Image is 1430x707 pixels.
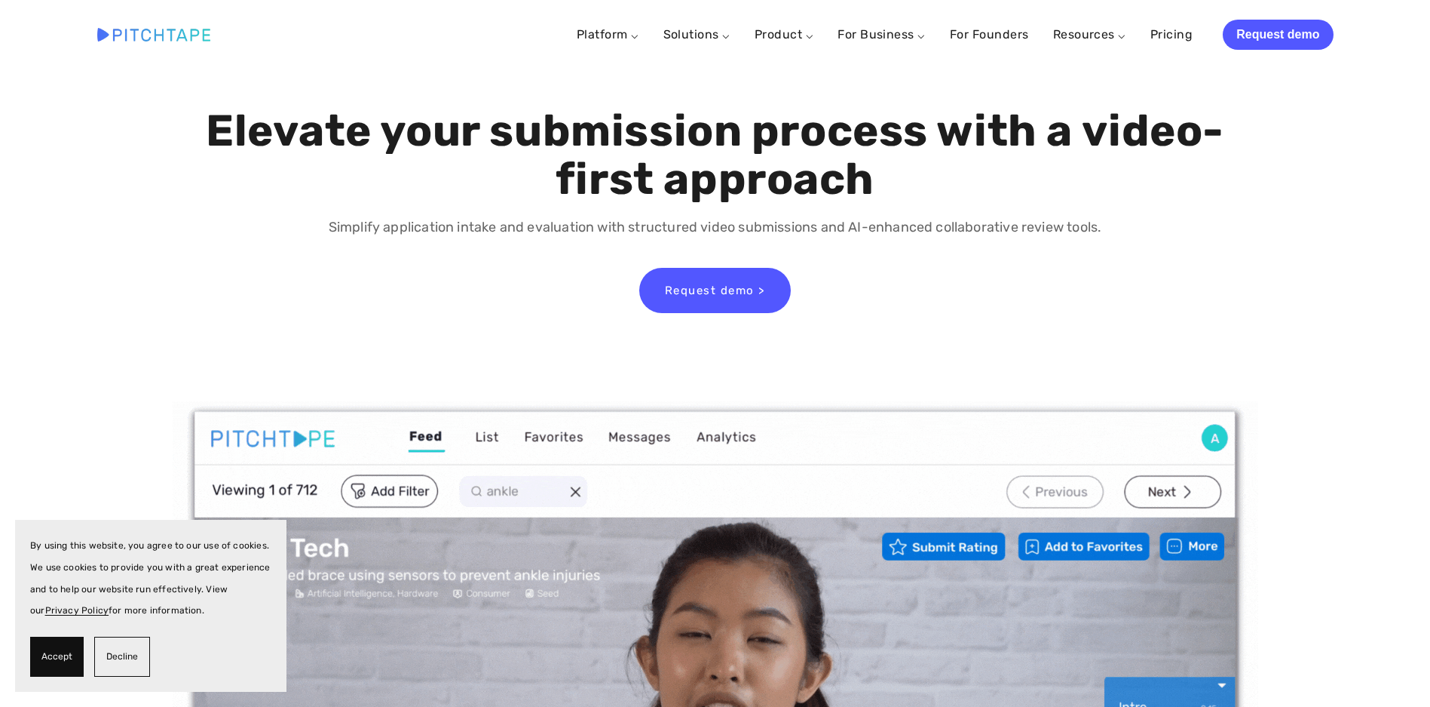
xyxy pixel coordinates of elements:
[15,520,286,692] section: Cookie banner
[30,535,271,622] p: By using this website, you agree to our use of cookies. We use cookies to provide you with a grea...
[202,107,1228,204] h1: Elevate your submission process with a video-first approach
[202,217,1228,238] p: Simplify application intake and evaluation with structured video submissions and AI-enhanced coll...
[639,268,791,313] a: Request demo >
[1150,21,1193,48] a: Pricing
[1223,20,1333,50] a: Request demo
[45,605,109,616] a: Privacy Policy
[837,27,926,41] a: For Business ⌵
[663,27,730,41] a: Solutions ⌵
[94,637,150,677] button: Decline
[41,646,72,668] span: Accept
[577,27,639,41] a: Platform ⌵
[1053,27,1126,41] a: Resources ⌵
[106,646,138,668] span: Decline
[950,21,1029,48] a: For Founders
[97,28,210,41] img: Pitchtape | Video Submission Management Software
[755,27,813,41] a: Product ⌵
[30,637,84,677] button: Accept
